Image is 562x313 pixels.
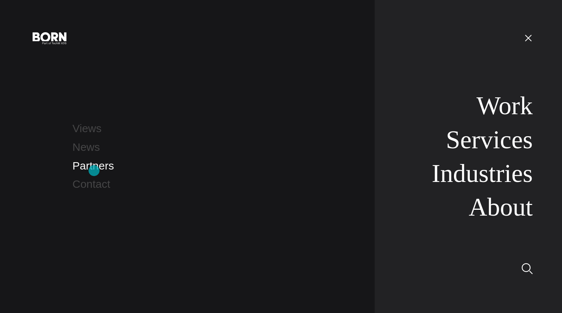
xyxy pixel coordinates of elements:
a: Contact [72,178,110,190]
img: Search [522,263,533,274]
a: Partners [72,160,114,172]
a: News [72,141,100,153]
a: Industries [432,159,533,187]
button: Open [520,30,537,45]
a: Work [476,92,533,120]
a: About [469,193,533,221]
a: Views [72,122,101,134]
a: Services [446,126,533,154]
